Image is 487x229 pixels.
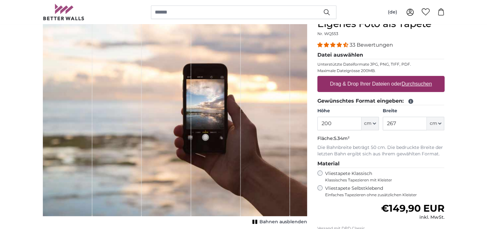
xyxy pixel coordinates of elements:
[317,160,445,168] legend: Material
[381,202,444,214] span: €149,90 EUR
[334,135,350,141] span: 5.34m²
[325,192,445,197] span: Einfaches Tapezieren ohne zusätzlichen Kleister
[317,51,445,59] legend: Datei auswählen
[317,108,379,114] label: Höhe
[383,108,444,114] label: Breite
[317,42,350,48] span: 4.33 stars
[317,31,338,36] span: Nr. WQ553
[43,18,307,226] div: 1 of 1
[427,117,444,130] button: cm
[361,117,379,130] button: cm
[350,42,393,48] span: 33 Bewertungen
[364,120,371,127] span: cm
[259,219,307,225] span: Bahnen ausblenden
[401,81,432,87] u: Durchsuchen
[317,68,445,73] p: Maximale Dateigrösse 200MB.
[250,217,307,226] button: Bahnen ausblenden
[317,62,445,67] p: Unterstützte Dateiformate JPG, PNG, TIFF, PDF.
[317,97,445,105] legend: Gewünschtes Format eingeben:
[325,185,445,197] label: Vliestapete Selbstklebend
[381,214,444,221] div: inkl. MwSt.
[429,120,437,127] span: cm
[325,170,439,183] label: Vliestapete Klassisch
[317,135,445,142] p: Fläche:
[327,78,435,90] label: Drag & Drop Ihrer Dateien oder
[325,178,439,183] span: Klassisches Tapezieren mit Kleister
[317,144,445,157] p: Die Bahnbreite beträgt 50 cm. Die bedruckte Breite der letzten Bahn ergibt sich aus Ihrem gewählt...
[43,4,85,20] img: Betterwalls
[383,6,402,18] button: (de)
